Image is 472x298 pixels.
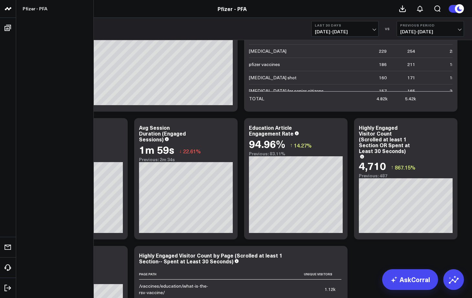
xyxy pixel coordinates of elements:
th: Page Path [139,269,220,280]
div: Highly Engaged Visitor Count by Page (Scrolled at least 1 Section-- Spent at Least 30 Seconds) [139,252,283,265]
div: 4,710 [359,160,386,171]
a: AskCorral [382,269,438,290]
div: TOTAL [249,95,264,102]
div: 1.12k [325,286,336,292]
div: 211 [407,61,415,68]
div: [MEDICAL_DATA] shot [249,74,296,81]
div: Avg Session Duration (Engaged Sessions) [139,124,186,143]
span: ↓ [179,147,182,155]
div: Previous: 83.11% [249,151,343,156]
div: 229 [379,48,387,54]
span: [DATE] - [DATE] [315,29,375,34]
a: Pfizer - PFA [218,5,247,12]
div: 2m 10s [450,48,464,54]
th: Unique Visitors [220,269,341,280]
span: 14.27% [294,142,312,149]
button: Last 30 Days[DATE]-[DATE] [311,21,379,37]
div: 2m 25s [450,88,464,94]
div: Previous: 2m 34s [139,157,233,162]
div: 160 [379,74,387,81]
div: 4.82k [377,95,388,102]
div: /vaccines/education/what-is-the-rsv-vaccine/ [139,283,214,296]
span: 867.15% [395,164,415,171]
div: Highly Engaged Visitor Count (Scrolled at least 1 Section OR Spent at Least 30 Seconds) [359,124,410,154]
div: 157 [379,88,387,94]
div: 254 [407,48,415,54]
div: 1m 36s [450,74,464,81]
button: Previous Period[DATE]-[DATE] [397,21,464,37]
div: [MEDICAL_DATA] for senior citizens [249,88,324,94]
span: 22.61% [183,148,201,155]
span: ↑ [290,141,293,149]
div: 165 [407,88,415,94]
div: 1m 59s [139,144,174,155]
span: ↑ [391,163,393,171]
div: 186 [379,61,387,68]
div: Education Article Engagement Rate [249,124,294,137]
div: 94.96% [249,138,285,149]
div: Previous: 487 [359,173,453,178]
b: Last 30 Days [315,23,375,27]
b: Previous Period [400,23,460,27]
div: 1m 26s [450,61,464,68]
div: 171 [407,74,415,81]
div: VS [382,27,393,31]
div: pfizer vaccines [249,61,280,68]
span: [DATE] - [DATE] [400,29,460,34]
div: [MEDICAL_DATA] [249,48,286,54]
div: 5.42k [405,95,416,102]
